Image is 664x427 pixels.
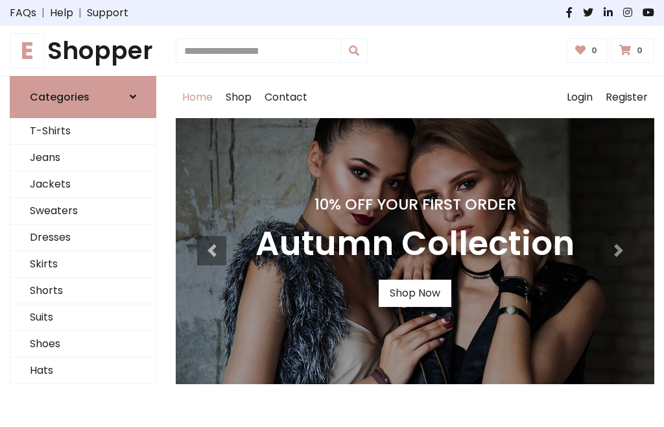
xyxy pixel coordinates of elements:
span: 0 [634,45,646,56]
span: E [10,33,45,68]
a: 0 [611,38,654,63]
h1: Shopper [10,36,156,66]
a: Skirts [10,251,156,278]
a: Support [87,5,128,21]
a: Home [176,77,219,118]
h6: Categories [30,91,89,103]
a: T-Shirts [10,118,156,145]
span: 0 [588,45,600,56]
a: EShopper [10,36,156,66]
a: Help [50,5,73,21]
a: Login [560,77,599,118]
a: Shorts [10,278,156,304]
span: | [73,5,87,21]
a: Shoes [10,331,156,358]
a: Jackets [10,171,156,198]
a: Categories [10,76,156,118]
a: Suits [10,304,156,331]
h4: 10% Off Your First Order [255,195,575,213]
a: Sweaters [10,198,156,225]
a: 0 [567,38,609,63]
a: Register [599,77,654,118]
a: Dresses [10,225,156,251]
a: FAQs [10,5,36,21]
a: Shop [219,77,258,118]
a: Contact [258,77,314,118]
a: Hats [10,358,156,384]
a: Shop Now [379,280,451,307]
a: Jeans [10,145,156,171]
span: | [36,5,50,21]
h3: Autumn Collection [255,224,575,264]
